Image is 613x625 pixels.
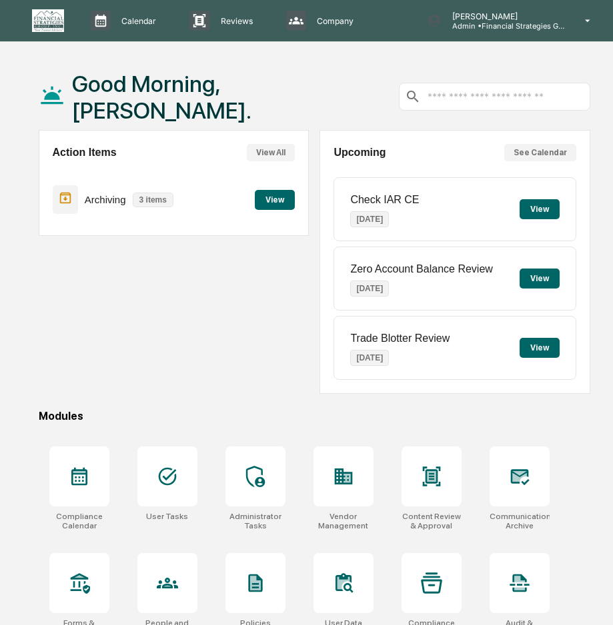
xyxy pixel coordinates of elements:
[255,190,295,210] button: View
[350,263,492,275] p: Zero Account Balance Review
[350,281,389,297] p: [DATE]
[334,147,386,159] h2: Upcoming
[504,144,576,161] button: See Calendar
[350,194,419,206] p: Check IAR CE
[53,147,117,159] h2: Action Items
[350,332,450,344] p: Trade Blotter Review
[85,194,126,205] p: Archiving
[442,21,566,31] p: Admin • Financial Strategies Group (FSG)
[210,16,259,26] p: Reviews
[442,11,566,21] p: [PERSON_NAME]
[133,193,173,207] p: 3 items
[570,581,606,617] iframe: Open customer support
[490,512,550,530] div: Communications Archive
[146,512,188,521] div: User Tasks
[39,410,590,422] div: Modules
[520,269,560,289] button: View
[306,16,360,26] p: Company
[314,512,374,530] div: Vendor Management
[520,199,560,219] button: View
[247,144,295,161] button: View All
[72,71,400,124] h1: Good Morning, [PERSON_NAME].
[111,16,163,26] p: Calendar
[520,338,560,358] button: View
[402,512,462,530] div: Content Review & Approval
[225,512,285,530] div: Administrator Tasks
[350,350,389,366] p: [DATE]
[255,193,295,205] a: View
[32,9,64,32] img: logo
[49,512,109,530] div: Compliance Calendar
[350,211,389,227] p: [DATE]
